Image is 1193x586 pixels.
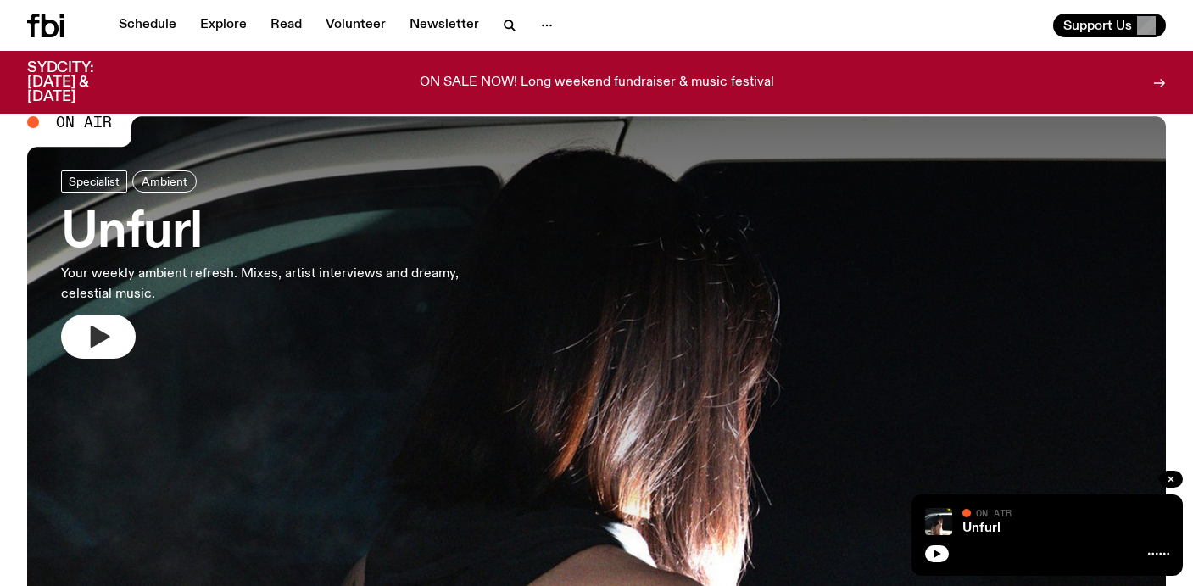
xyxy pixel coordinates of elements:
a: Ambient [132,170,197,193]
span: Support Us [1063,18,1132,33]
h3: SYDCITY: [DATE] & [DATE] [27,61,136,104]
a: Read [260,14,312,37]
p: Your weekly ambient refresh. Mixes, artist interviews and dreamy, celestial music. [61,264,495,304]
a: Volunteer [315,14,396,37]
span: Ambient [142,175,187,187]
a: UnfurlYour weekly ambient refresh. Mixes, artist interviews and dreamy, celestial music. [61,170,495,359]
a: Schedule [109,14,187,37]
a: Specialist [61,170,127,193]
p: ON SALE NOW! Long weekend fundraiser & music festival [420,75,774,91]
span: On Air [56,114,112,130]
h3: Unfurl [61,209,495,257]
button: Support Us [1053,14,1166,37]
span: Specialist [69,175,120,187]
a: Explore [190,14,257,37]
a: Newsletter [399,14,489,37]
a: Unfurl [962,522,1001,535]
span: On Air [976,507,1012,518]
